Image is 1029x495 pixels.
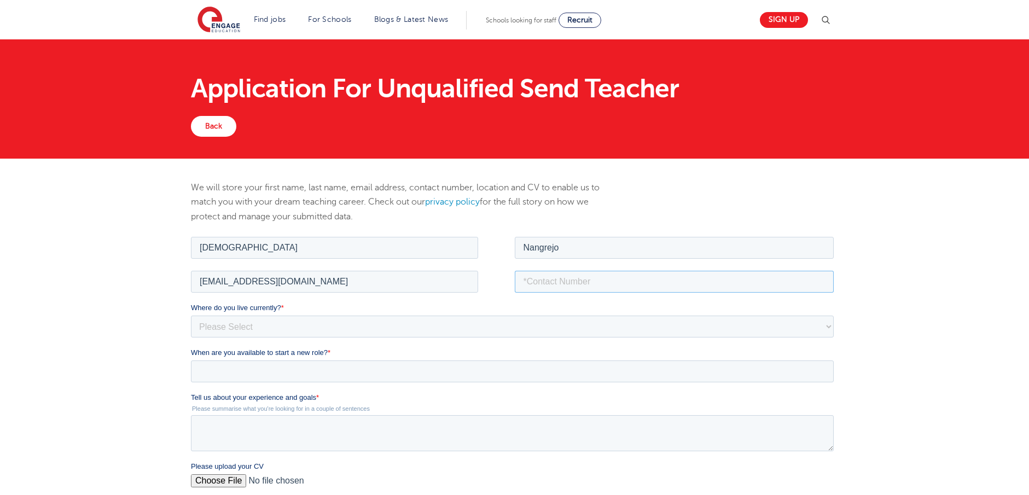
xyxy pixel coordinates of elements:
h1: Application For Unqualified Send Teacher [191,75,838,102]
a: Blogs & Latest News [374,15,449,24]
a: Find jobs [254,15,286,24]
a: privacy policy [425,197,480,207]
a: For Schools [308,15,351,24]
a: Sign up [760,12,808,28]
p: We will store your first name, last name, email address, contact number, location and CV to enabl... [191,180,617,224]
img: Engage Education [197,7,240,34]
a: Back [191,116,236,137]
span: Schools looking for staff [486,16,556,24]
a: Recruit [559,13,601,28]
span: Recruit [567,16,592,24]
